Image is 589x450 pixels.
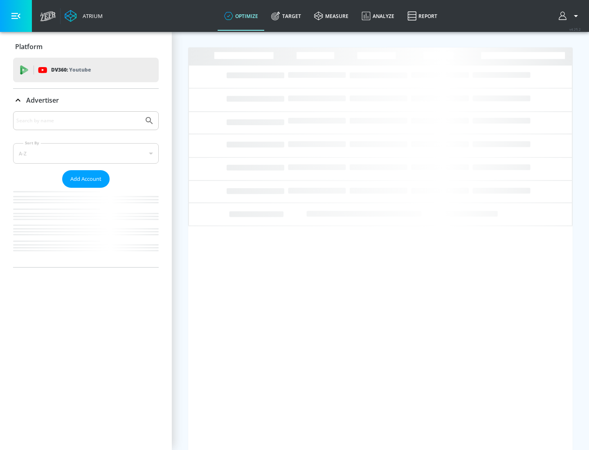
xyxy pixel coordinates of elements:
div: Advertiser [13,89,159,112]
div: DV360: Youtube [13,58,159,82]
span: v 4.25.2 [569,27,581,32]
a: Analyze [355,1,401,31]
p: Youtube [69,65,91,74]
div: Platform [13,35,159,58]
div: A-Z [13,143,159,164]
a: Atrium [65,10,103,22]
input: Search by name [16,115,140,126]
nav: list of Advertiser [13,188,159,267]
button: Add Account [62,170,110,188]
a: measure [308,1,355,31]
label: Sort By [23,140,41,146]
a: Report [401,1,444,31]
p: Platform [15,42,43,51]
div: Atrium [79,12,103,20]
a: Target [265,1,308,31]
p: DV360: [51,65,91,74]
a: optimize [218,1,265,31]
span: Add Account [70,174,101,184]
p: Advertiser [26,96,59,105]
div: Advertiser [13,111,159,267]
